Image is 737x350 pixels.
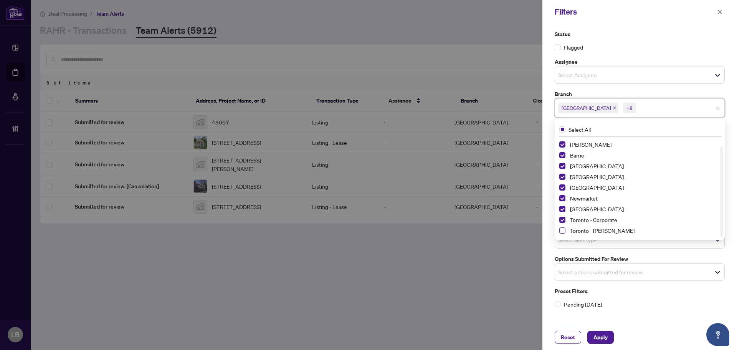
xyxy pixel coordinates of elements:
span: close [716,106,720,111]
span: Select All [565,125,594,134]
span: Flagged [564,43,583,51]
span: Select Burlington [559,163,565,169]
button: Open asap [706,323,729,346]
label: Branch [555,90,725,98]
span: Burlington [558,103,618,113]
span: Toronto - Corporate [570,216,617,223]
span: Newmarket [570,195,598,202]
label: Preset Filters [555,287,725,295]
span: Select Durham [559,174,565,180]
label: Status [555,30,725,38]
span: [GEOGRAPHIC_DATA] [562,104,611,112]
span: Select Ottawa [559,206,565,212]
span: Toronto - [PERSON_NAME] [570,227,635,234]
span: Vaughan [567,140,720,149]
span: Ottawa [567,204,720,214]
span: Apply [593,331,608,343]
span: Reset [561,331,575,343]
span: [GEOGRAPHIC_DATA] [570,163,624,169]
span: [GEOGRAPHIC_DATA] [570,173,624,180]
span: [GEOGRAPHIC_DATA] [570,206,624,212]
span: Durham [567,172,720,181]
button: Apply [587,331,614,344]
span: Burlington [567,161,720,171]
label: Assignee [555,58,725,66]
span: Select Toronto - Corporate [559,217,565,223]
span: Select Vaughan [559,141,565,148]
span: Select Toronto - Don Mills [559,227,565,234]
div: +8 [626,104,633,112]
span: close [717,9,722,15]
div: Filters [555,6,715,18]
span: [GEOGRAPHIC_DATA] [570,184,624,191]
span: Barrie [570,152,584,159]
span: [PERSON_NAME] [570,141,611,148]
button: Reset [555,331,581,344]
label: Options Submitted for Review [555,255,725,263]
span: Select Newmarket [559,195,565,201]
span: Toronto - Corporate [567,215,720,224]
span: Toronto - Don Mills [567,226,720,235]
span: Newmarket [567,194,720,203]
span: close [613,106,616,110]
span: Mississauga [567,183,720,192]
span: Barrie [567,151,720,160]
span: Select Barrie [559,152,565,158]
span: Pending [DATE] [561,300,605,309]
span: Select Mississauga [559,184,565,191]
